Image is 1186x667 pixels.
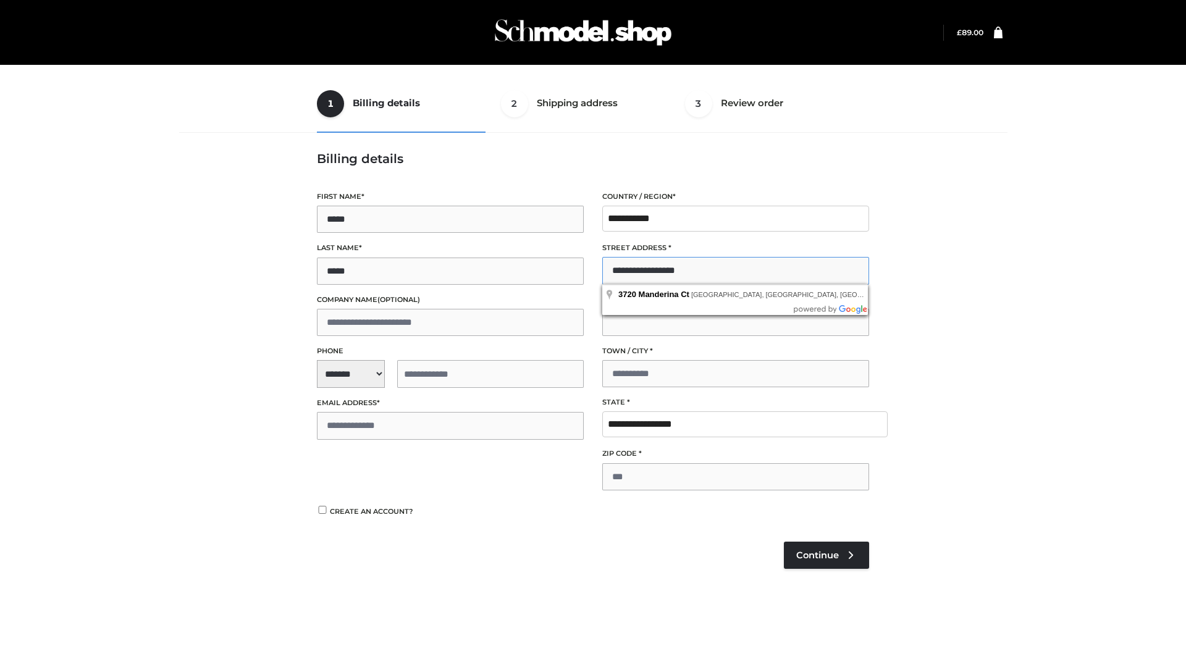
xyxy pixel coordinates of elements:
[602,191,869,203] label: Country / Region
[330,507,413,516] span: Create an account?
[317,397,584,409] label: Email address
[957,28,983,37] a: £89.00
[317,242,584,254] label: Last name
[602,396,869,408] label: State
[691,291,911,298] span: [GEOGRAPHIC_DATA], [GEOGRAPHIC_DATA], [GEOGRAPHIC_DATA]
[957,28,983,37] bdi: 89.00
[602,345,869,357] label: Town / City
[602,448,869,459] label: ZIP Code
[602,242,869,254] label: Street address
[317,345,584,357] label: Phone
[377,295,420,304] span: (optional)
[957,28,962,37] span: £
[317,294,584,306] label: Company name
[618,290,636,299] span: 3720
[317,506,328,514] input: Create an account?
[639,290,689,299] span: Manderina Ct
[317,191,584,203] label: First name
[796,550,839,561] span: Continue
[317,151,869,166] h3: Billing details
[490,8,676,57] img: Schmodel Admin 964
[784,542,869,569] a: Continue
